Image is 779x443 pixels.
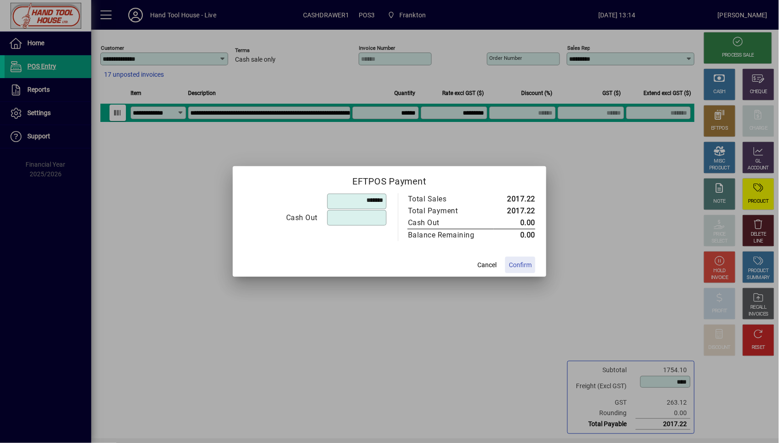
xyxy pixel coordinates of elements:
button: Cancel [472,257,502,273]
td: Total Payment [408,205,494,217]
div: Cash Out [408,217,485,228]
td: 0.00 [494,217,535,229]
td: 2017.22 [494,193,535,205]
span: Cancel [477,260,497,270]
td: Total Sales [408,193,494,205]
td: 0.00 [494,229,535,242]
div: Cash Out [244,212,318,223]
button: Confirm [505,257,535,273]
div: Balance Remaining [408,230,485,241]
td: 2017.22 [494,205,535,217]
h2: EFTPOS Payment [233,166,546,193]
span: Confirm [509,260,532,270]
